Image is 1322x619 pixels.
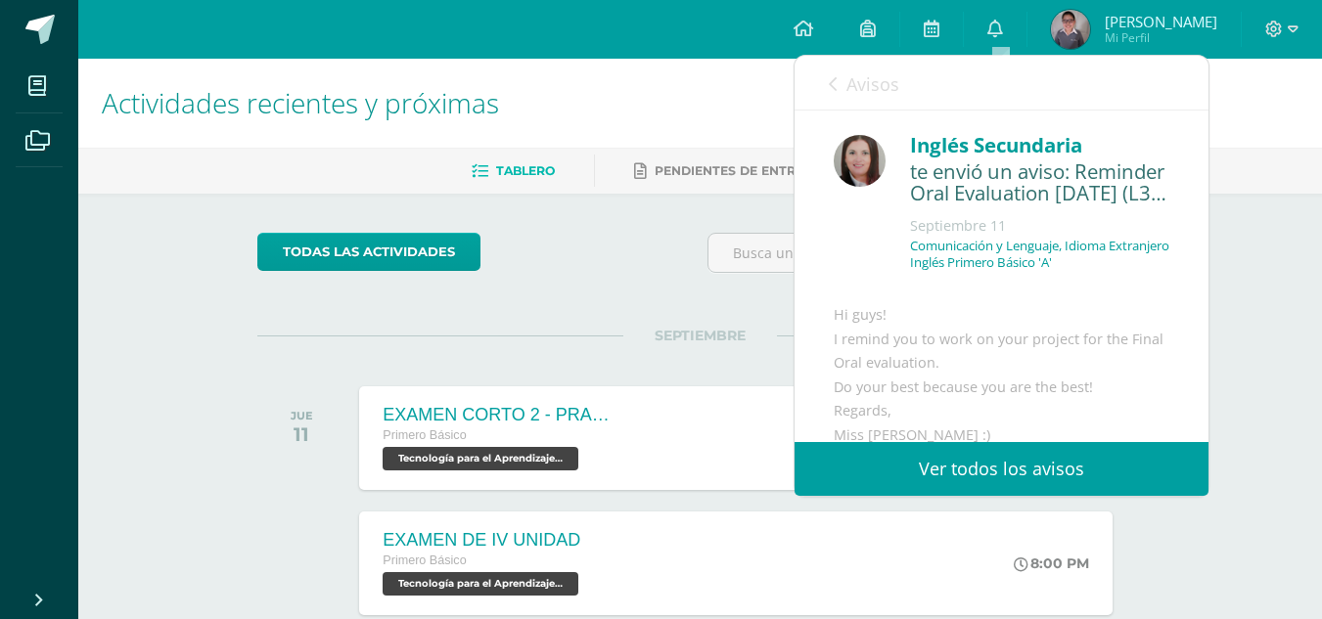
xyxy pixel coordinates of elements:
div: EXAMEN DE IV UNIDAD [383,530,583,551]
a: Tablero [472,155,555,187]
span: Tecnología para el Aprendizaje y la Comunicación (Informática) 'A' [383,447,578,470]
div: Septiembre 11 [910,216,1169,236]
input: Busca una actividad próxima aquí... [708,234,1142,272]
span: Tablero [496,163,555,178]
img: 1657f0569aa92cb720f1e5638fa2ca11.png [1051,10,1090,49]
span: Mi Perfil [1105,29,1217,46]
span: Tecnología para el Aprendizaje y la Comunicación (Informática) 'A' [383,572,578,596]
span: Primero Básico [383,553,466,567]
a: todas las Actividades [257,233,480,271]
div: 11 [291,422,313,446]
div: Hi guys! I remind you to work on your project for the Final Oral evaluation. Do your best because... [834,303,1169,591]
div: te envió un aviso: Reminder Oral Evaluation Sept 19th (L3 Miss Mary) [910,160,1169,206]
p: Comunicación y Lenguaje, Idioma Extranjero Inglés Primero Básico 'A' [910,238,1169,271]
span: Actividades recientes y próximas [102,84,499,121]
div: JUE [291,409,313,422]
div: 8:00 PM [1014,554,1089,572]
span: SEPTIEMBRE [623,327,777,344]
div: EXAMEN CORTO 2 - PRACTICO- [383,405,617,425]
span: Pendientes de entrega [655,163,822,178]
img: 8af0450cf43d44e38c4a1497329761f3.png [834,135,886,187]
span: Primero Básico [383,428,466,442]
span: Avisos [846,72,899,96]
a: Pendientes de entrega [634,155,822,187]
span: [PERSON_NAME] [1105,12,1217,31]
div: Inglés Secundaria [910,130,1169,160]
a: Ver todos los avisos [795,442,1208,496]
